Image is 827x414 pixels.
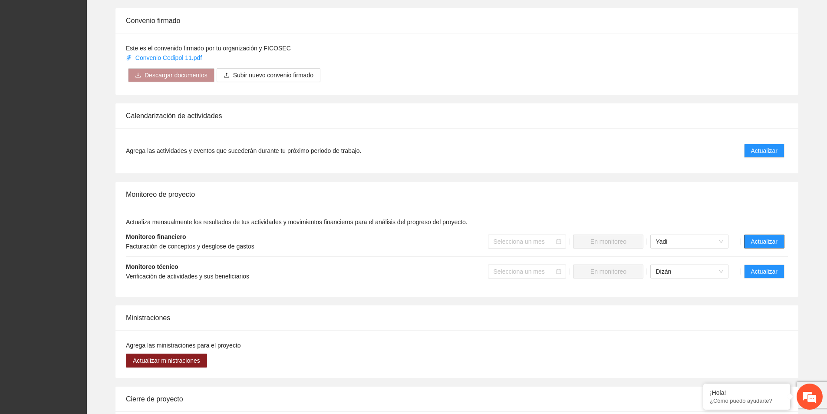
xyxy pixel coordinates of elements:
[126,342,241,349] span: Agrega las ministraciones para el proyecto
[142,4,163,25] div: Minimizar ventana de chat en vivo
[126,146,361,156] span: Agrega las actividades y eventos que sucederán durante tu próximo periodo de trabajo.
[710,397,784,404] p: ¿Cómo puedo ayudarte?
[217,72,320,79] span: uploadSubir nuevo convenio firmado
[126,54,204,61] a: Convenio Cedipol 11.pdf
[126,243,254,250] span: Facturación de conceptos y desglose de gastos
[126,387,788,411] div: Cierre de proyecto
[224,72,230,79] span: upload
[744,235,784,248] button: Actualizar
[751,267,778,276] span: Actualizar
[126,8,788,33] div: Convenio firmado
[656,235,723,248] span: Yadi
[50,116,120,204] span: Estamos en línea.
[126,182,788,207] div: Monitoreo de proyecto
[145,70,208,80] span: Descargar documentos
[126,45,291,52] span: Este es el convenido firmado por tu organización y FICOSEC
[744,144,784,158] button: Actualizar
[126,219,468,225] span: Actualiza mensualmente los resultados de tus actividades y movimientos financieros para el anális...
[751,237,778,246] span: Actualizar
[710,389,784,396] div: ¡Hola!
[4,237,165,268] textarea: Escriba su mensaje y pulse “Intro”
[126,273,249,280] span: Verificación de actividades y sus beneficiarios
[135,72,141,79] span: download
[556,269,561,274] span: calendar
[556,239,561,244] span: calendar
[126,233,186,240] strong: Monitoreo financiero
[126,263,178,270] strong: Monitoreo técnico
[233,70,313,80] span: Subir nuevo convenio firmado
[126,357,207,364] a: Actualizar ministraciones
[126,103,788,128] div: Calendarización de actividades
[128,68,214,82] button: downloadDescargar documentos
[744,265,784,278] button: Actualizar
[126,354,207,368] button: Actualizar ministraciones
[656,265,723,278] span: Dizán
[751,146,778,156] span: Actualizar
[217,68,320,82] button: uploadSubir nuevo convenio firmado
[45,44,146,56] div: Chatee con nosotros ahora
[133,356,200,365] span: Actualizar ministraciones
[126,55,132,61] span: paper-clip
[126,305,788,330] div: Ministraciones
